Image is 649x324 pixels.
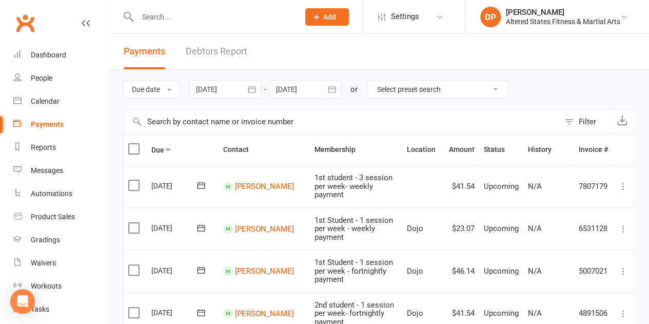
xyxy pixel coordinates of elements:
td: Dojo [402,250,445,292]
div: Automations [31,189,72,198]
span: 1st Student - 1 session per week - fortnightly payment [314,258,393,284]
div: Reports [31,143,56,151]
button: Filter [559,109,610,134]
div: Altered States Fitness & Martial Arts [506,17,620,26]
div: Gradings [31,236,60,244]
a: [PERSON_NAME] [235,309,294,318]
a: Tasks [13,298,108,321]
span: N/A [528,224,542,233]
div: [DATE] [151,220,199,236]
div: [DATE] [151,262,199,278]
a: Product Sales [13,205,108,228]
button: Due date [123,80,180,99]
a: Payments [13,113,108,136]
div: Product Sales [31,213,75,221]
td: 5007021 [574,250,613,292]
a: Waivers [13,252,108,275]
div: Dashboard [31,51,66,59]
div: [PERSON_NAME] [506,8,620,17]
a: Clubworx [12,10,38,36]
a: Calendar [13,90,108,113]
a: [PERSON_NAME] [235,224,294,233]
td: Dojo [402,207,445,250]
span: Payments [124,46,165,56]
span: N/A [528,266,542,276]
span: N/A [528,309,542,318]
a: Dashboard [13,44,108,67]
div: or [350,83,358,96]
div: Payments [31,120,64,128]
td: $23.07 [444,207,479,250]
span: Settings [391,5,419,28]
div: Open Intercom Messenger [10,289,35,314]
span: Upcoming [484,224,519,233]
th: Invoice # [574,135,613,165]
span: Upcoming [484,266,519,276]
span: Upcoming [484,182,519,191]
div: Messages [31,166,63,175]
input: Search by contact name or invoice number [124,109,559,134]
input: Search... [134,10,292,24]
div: Waivers [31,259,56,267]
span: Add [323,13,336,21]
td: $41.54 [444,165,479,207]
div: Filter [579,116,596,128]
div: People [31,74,52,82]
a: Workouts [13,275,108,298]
a: [PERSON_NAME] [235,182,294,191]
a: Debtors Report [186,34,247,69]
div: Tasks [31,305,49,313]
th: Due [147,135,219,165]
div: [DATE] [151,304,199,320]
th: History [523,135,574,165]
div: DP [480,7,501,27]
a: [PERSON_NAME] [235,266,294,276]
span: Upcoming [484,309,519,318]
a: Reports [13,136,108,159]
a: Gradings [13,228,108,252]
a: Automations [13,182,108,205]
div: [DATE] [151,178,199,194]
button: Add [305,8,349,26]
span: 1st student - 3 session per week- weekly payment [314,173,392,199]
a: Messages [13,159,108,182]
td: $46.14 [444,250,479,292]
a: People [13,67,108,90]
th: Contact [219,135,310,165]
button: Payments [124,34,165,69]
div: Workouts [31,282,62,290]
th: Status [479,135,523,165]
td: 6531128 [574,207,613,250]
td: 7807179 [574,165,613,207]
span: N/A [528,182,542,191]
th: Amount [444,135,479,165]
th: Membership [310,135,402,165]
th: Location [402,135,445,165]
div: Calendar [31,97,60,105]
span: 1st Student - 1 session per week - weekly payment [314,216,393,242]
